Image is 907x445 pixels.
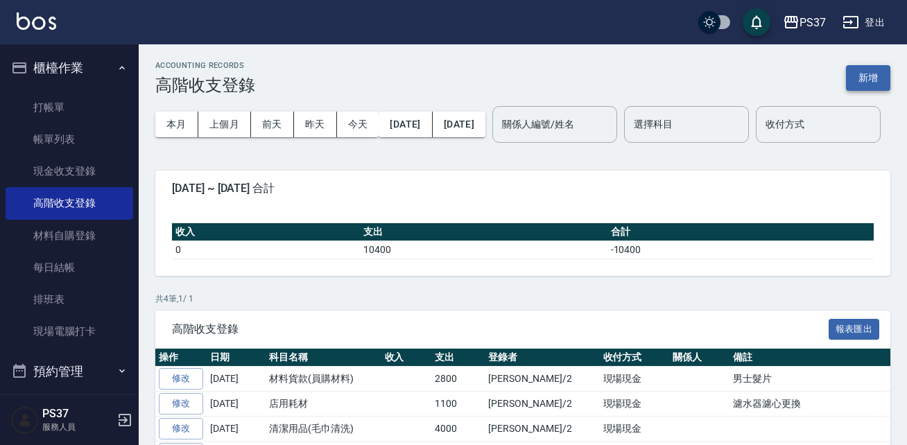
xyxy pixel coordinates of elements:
[6,123,133,155] a: 帳單列表
[294,112,337,137] button: 昨天
[431,392,485,417] td: 1100
[266,392,381,417] td: 店用耗材
[337,112,379,137] button: 今天
[251,112,294,137] button: 前天
[42,421,113,433] p: 服務人員
[379,112,432,137] button: [DATE]
[431,349,485,367] th: 支出
[485,416,599,441] td: [PERSON_NAME]/2
[155,112,198,137] button: 本月
[207,349,266,367] th: 日期
[6,315,133,347] a: 現場電腦打卡
[360,223,607,241] th: 支出
[6,155,133,187] a: 現金收支登錄
[607,241,874,259] td: -10400
[846,71,890,84] a: 新增
[600,392,670,417] td: 現場現金
[837,10,890,35] button: 登出
[207,367,266,392] td: [DATE]
[155,293,890,305] p: 共 4 筆, 1 / 1
[207,392,266,417] td: [DATE]
[485,367,599,392] td: [PERSON_NAME]/2
[846,65,890,91] button: 新增
[777,8,831,37] button: PS37
[172,223,360,241] th: 收入
[6,252,133,283] a: 每日結帳
[266,367,381,392] td: 材料貨款(員購材料)
[6,283,133,315] a: 排班表
[172,182,874,195] span: [DATE] ~ [DATE] 合計
[6,389,133,425] button: 報表及分析
[485,349,599,367] th: 登錄者
[6,91,133,123] a: 打帳單
[42,407,113,421] h5: PS37
[172,322,829,336] span: 高階收支登錄
[155,76,255,95] h3: 高階收支登錄
[6,354,133,390] button: 預約管理
[155,349,207,367] th: 操作
[743,8,770,36] button: save
[669,349,729,367] th: 關係人
[431,416,485,441] td: 4000
[6,220,133,252] a: 材料自購登錄
[6,187,133,219] a: 高階收支登錄
[607,223,874,241] th: 合計
[266,416,381,441] td: 清潔用品(毛巾清洗)
[266,349,381,367] th: 科目名稱
[600,367,670,392] td: 現場現金
[17,12,56,30] img: Logo
[155,61,255,70] h2: ACCOUNTING RECORDS
[6,50,133,86] button: 櫃檯作業
[829,319,880,340] button: 報表匯出
[485,392,599,417] td: [PERSON_NAME]/2
[381,349,432,367] th: 收入
[829,322,880,335] a: 報表匯出
[207,416,266,441] td: [DATE]
[800,14,826,31] div: PS37
[159,418,203,439] a: 修改
[360,241,607,259] td: 10400
[11,406,39,434] img: Person
[172,241,360,259] td: 0
[198,112,251,137] button: 上個月
[159,368,203,390] a: 修改
[159,393,203,415] a: 修改
[433,112,485,137] button: [DATE]
[600,349,670,367] th: 收付方式
[600,416,670,441] td: 現場現金
[431,367,485,392] td: 2800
